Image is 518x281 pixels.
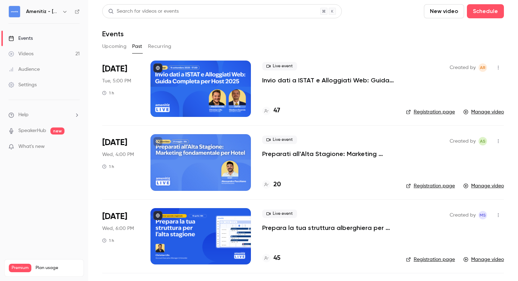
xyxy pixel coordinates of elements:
[102,151,134,158] span: Wed, 4:00 PM
[26,8,59,15] h6: Amenitiz - [GEOGRAPHIC_DATA] 🇮🇹
[9,6,20,17] img: Amenitiz - Italia 🇮🇹
[262,224,395,232] a: Prepara la tua struttura alberghiera per l’alta stagione
[450,63,476,72] span: Created by
[479,63,487,72] span: Alessia Riolo
[406,108,455,115] a: Registration page
[102,208,139,264] div: Apr 16 Wed, 6:00 PM (Europe/Madrid)
[102,137,127,148] span: [DATE]
[262,210,297,218] span: Live event
[9,264,31,272] span: Premium
[273,180,281,189] h4: 20
[8,66,40,73] div: Audience
[479,137,487,145] span: Antonio Sottosanti
[262,150,395,158] a: Preparati all’Alta Stagione: Marketing fondamentale per Hotel
[450,137,476,145] span: Created by
[262,76,395,85] a: Invio dati a ISTAT e Alloggiati Web: Guida completa per host 2025
[18,127,46,135] a: SpeakerHub
[273,106,280,115] h4: 47
[102,61,139,117] div: Sep 9 Tue, 5:00 PM (Europe/Madrid)
[262,62,297,70] span: Live event
[262,254,280,263] a: 45
[102,238,114,243] div: 1 h
[102,63,127,75] span: [DATE]
[18,111,29,119] span: Help
[406,256,455,263] a: Registration page
[102,30,124,38] h1: Events
[50,127,64,135] span: new
[102,211,127,222] span: [DATE]
[262,106,280,115] a: 47
[102,90,114,96] div: 1 h
[273,254,280,263] h4: 45
[102,225,134,232] span: Wed, 6:00 PM
[463,108,504,115] a: Manage video
[108,8,179,15] div: Search for videos or events
[480,63,486,72] span: AR
[102,164,114,169] div: 1 h
[480,137,486,145] span: AS
[102,134,139,191] div: May 21 Wed, 4:00 PM (Europe/Madrid)
[262,136,297,144] span: Live event
[463,182,504,189] a: Manage video
[8,111,80,119] li: help-dropdown-opener
[102,77,131,85] span: Tue, 5:00 PM
[406,182,455,189] a: Registration page
[102,41,127,52] button: Upcoming
[132,41,142,52] button: Past
[36,265,79,271] span: Plan usage
[71,144,80,150] iframe: Noticeable Trigger
[424,4,464,18] button: New video
[8,81,37,88] div: Settings
[8,50,33,57] div: Videos
[479,211,487,219] span: Maria Serra
[450,211,476,219] span: Created by
[467,4,504,18] button: Schedule
[480,211,486,219] span: MS
[262,180,281,189] a: 20
[8,35,33,42] div: Events
[18,143,45,150] span: What's new
[463,256,504,263] a: Manage video
[148,41,172,52] button: Recurring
